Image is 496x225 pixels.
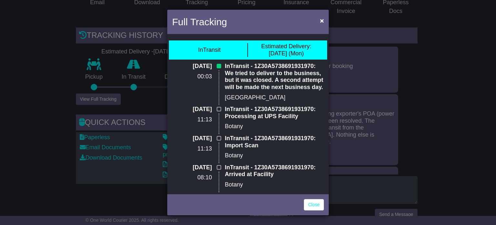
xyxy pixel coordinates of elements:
p: InTransit - 1Z30A5738691931970: Processing at UPS Facility [225,106,324,120]
p: 08:10 [172,174,212,181]
p: InTransit - 1Z30A5738691931970: We tried to deliver to the business, but it was closed. A second ... [225,63,324,91]
p: InTransit - 1Z30A5738691931970: Import Scan [225,135,324,149]
span: Estimated Delivery: [261,43,311,50]
p: [DATE] [172,135,212,142]
p: 00:03 [172,73,212,80]
button: Close [317,14,327,27]
p: [DATE] [172,63,212,70]
div: InTransit [198,47,221,54]
p: 11:13 [172,145,212,152]
div: [DATE] (Mon) [261,43,311,57]
h4: Full Tracking [172,15,227,29]
a: Close [304,199,324,210]
p: 11:13 [172,116,212,123]
p: [GEOGRAPHIC_DATA] [225,94,324,101]
p: Botany [225,123,324,130]
span: × [320,17,324,24]
p: [DATE] [172,106,212,113]
p: InTransit - 1Z30A5738691931970: Arrived at Facility [225,164,324,178]
p: [DATE] [172,164,212,171]
p: Botany [225,152,324,159]
p: Botany [225,181,324,188]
